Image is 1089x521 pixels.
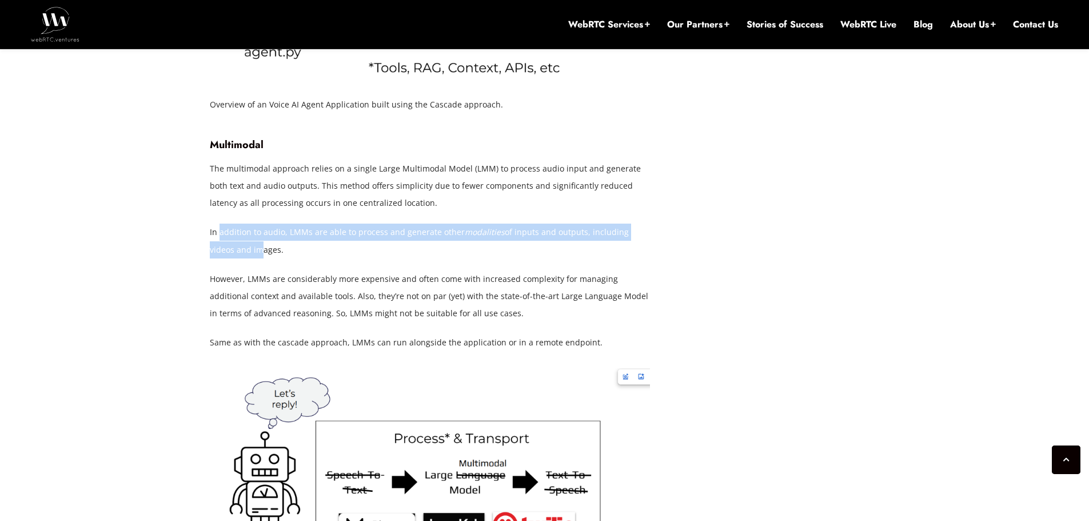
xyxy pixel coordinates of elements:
[210,224,650,258] p: In addition to audio, LMMs are able to process and generate other of inputs and outputs, includin...
[210,271,650,322] p: However, LMMs are considerably more expensive and often come with increased complexity for managi...
[914,18,933,31] a: Blog
[210,334,650,351] p: Same as with the cascade approach, LMMs can run alongside the application or in a remote endpoint.
[465,226,505,237] em: modalities
[747,18,823,31] a: Stories of Success
[31,7,79,41] img: WebRTC.ventures
[950,18,996,31] a: About Us
[1013,18,1058,31] a: Contact Us
[210,160,650,212] p: The multimodal approach relies on a single Large Multimodal Model (LMM) to process audio input an...
[210,138,650,151] h4: Multimodal
[210,96,650,113] figcaption: Overview of an Voice AI Agent Application built using the Cascade approach.
[840,18,896,31] a: WebRTC Live
[568,18,650,31] a: WebRTC Services
[667,18,729,31] a: Our Partners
